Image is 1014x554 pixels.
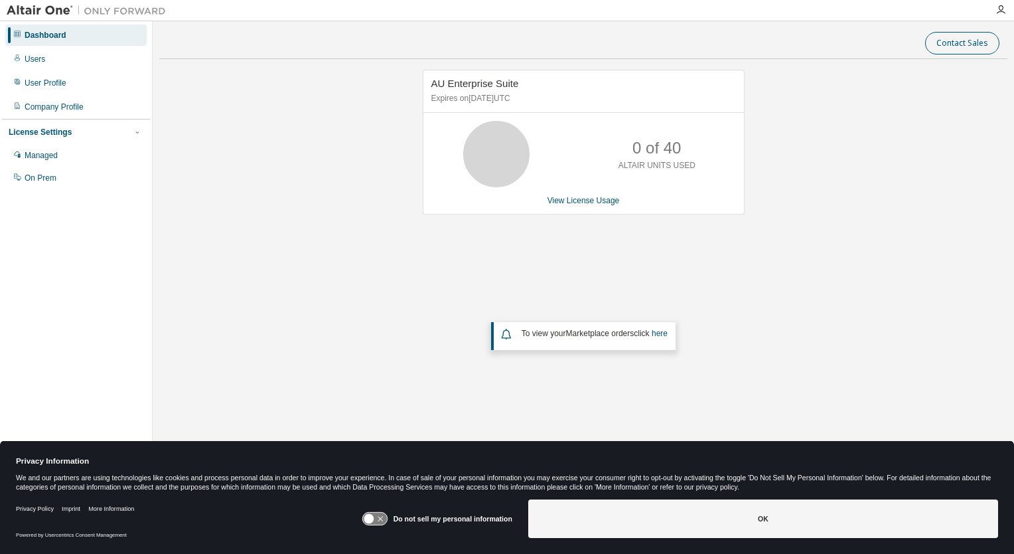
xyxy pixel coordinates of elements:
div: Managed [25,150,58,161]
p: ALTAIR UNITS USED [618,160,695,171]
span: AU Enterprise Suite [431,78,519,89]
button: Contact Sales [925,32,999,54]
img: Altair One [7,4,173,17]
div: User Profile [25,78,66,88]
a: View License Usage [547,196,620,205]
p: 0 of 40 [632,137,681,159]
div: Company Profile [25,102,84,112]
a: here [652,329,668,338]
div: License Settings [9,127,72,138]
p: Expires on [DATE] UTC [431,93,733,104]
em: Marketplace orders [566,329,634,338]
div: Users [25,54,45,64]
span: To view your click [522,329,668,338]
div: Dashboard [25,30,66,41]
div: On Prem [25,173,56,183]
